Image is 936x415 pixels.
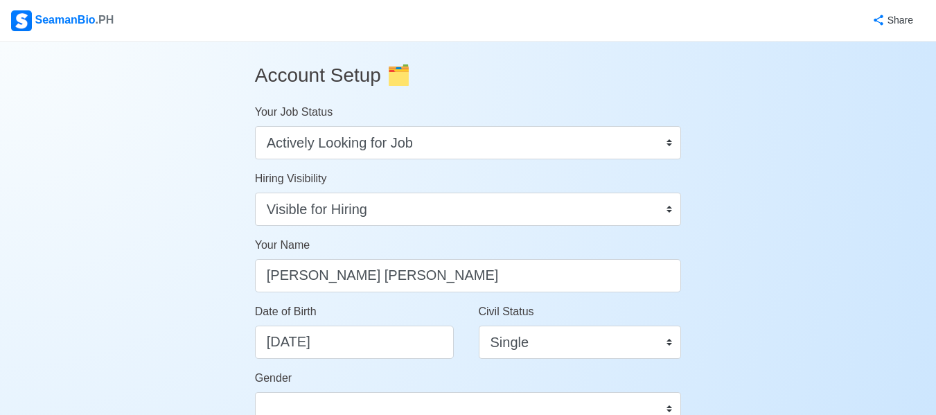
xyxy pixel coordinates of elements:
h3: Account Setup [255,53,682,98]
label: Civil Status [479,303,534,320]
span: folder [387,64,411,86]
span: .PH [96,14,114,26]
div: SeamanBio [11,10,114,31]
label: Date of Birth [255,303,317,320]
label: Your Job Status [255,104,333,121]
span: Your Name [255,239,310,251]
label: Gender [255,370,292,387]
button: Share [858,7,925,34]
span: Hiring Visibility [255,173,327,184]
input: Type your name [255,259,682,292]
img: Logo [11,10,32,31]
